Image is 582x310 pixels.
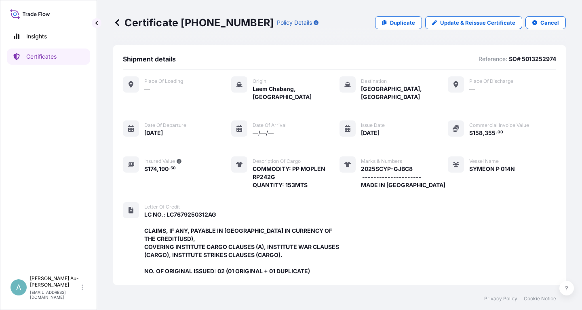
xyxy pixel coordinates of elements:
a: Duplicate [375,16,422,29]
p: Cancel [540,19,559,27]
p: Reference: [479,55,507,63]
p: [PERSON_NAME] Au-[PERSON_NAME] [30,275,80,288]
span: 190 [159,166,169,172]
span: [DATE] [144,129,163,137]
span: 2025SCYP-GJBC8 --------------------- MADE IN [GEOGRAPHIC_DATA] [361,165,445,189]
p: Policy Details [277,19,312,27]
span: A [16,283,21,291]
span: LC NO.: LC7679250312AG CLAIMS, IF ANY, PAYABLE IN [GEOGRAPHIC_DATA] IN CURRENCY OF THE CREDIT(USD... [144,211,339,275]
span: $ [144,166,148,172]
span: Vessel Name [469,158,499,164]
a: Insights [7,28,90,44]
span: . [496,131,497,134]
span: Origin [253,78,266,84]
a: Update & Reissue Certificate [425,16,522,29]
span: Place of discharge [469,78,513,84]
span: Place of Loading [144,78,183,84]
span: — [144,85,150,93]
span: 174 [148,166,157,172]
p: Update & Reissue Certificate [440,19,515,27]
span: [GEOGRAPHIC_DATA], [GEOGRAPHIC_DATA] [361,85,448,101]
span: Shipment details [123,55,176,63]
span: Description of cargo [253,158,301,164]
span: SYMEON P 014N [469,165,515,173]
a: Privacy Policy [484,295,517,302]
span: COMMODITY: PP MOPLEN RP242G QUANTITY: 153MTS [253,165,339,189]
span: Destination [361,78,387,84]
span: 50 [171,167,176,170]
a: Cookie Notice [524,295,556,302]
a: Certificates [7,49,90,65]
p: [EMAIL_ADDRESS][DOMAIN_NAME] [30,290,80,299]
span: 158 [473,130,483,136]
span: $ [469,130,473,136]
span: —/—/— [253,129,274,137]
span: , [157,166,159,172]
button: Cancel [525,16,566,29]
span: [DATE] [361,129,380,137]
span: Date of departure [144,122,186,129]
span: — [469,85,475,93]
span: Insured Value [144,158,175,164]
span: 355 [485,130,496,136]
p: Duplicate [390,19,415,27]
span: Laem Chabang, [GEOGRAPHIC_DATA] [253,85,339,101]
span: Commercial Invoice Value [469,122,529,129]
p: Certificate [PHONE_NUMBER] [113,16,274,29]
p: Certificates [26,53,57,61]
span: Issue Date [361,122,385,129]
span: , [483,130,485,136]
span: Letter of Credit [144,204,180,210]
span: Date of arrival [253,122,287,129]
p: Insights [26,32,47,40]
p: SO# 5013252974 [509,55,556,63]
span: . [169,167,170,170]
span: Marks & Numbers [361,158,402,164]
span: 00 [498,131,503,134]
